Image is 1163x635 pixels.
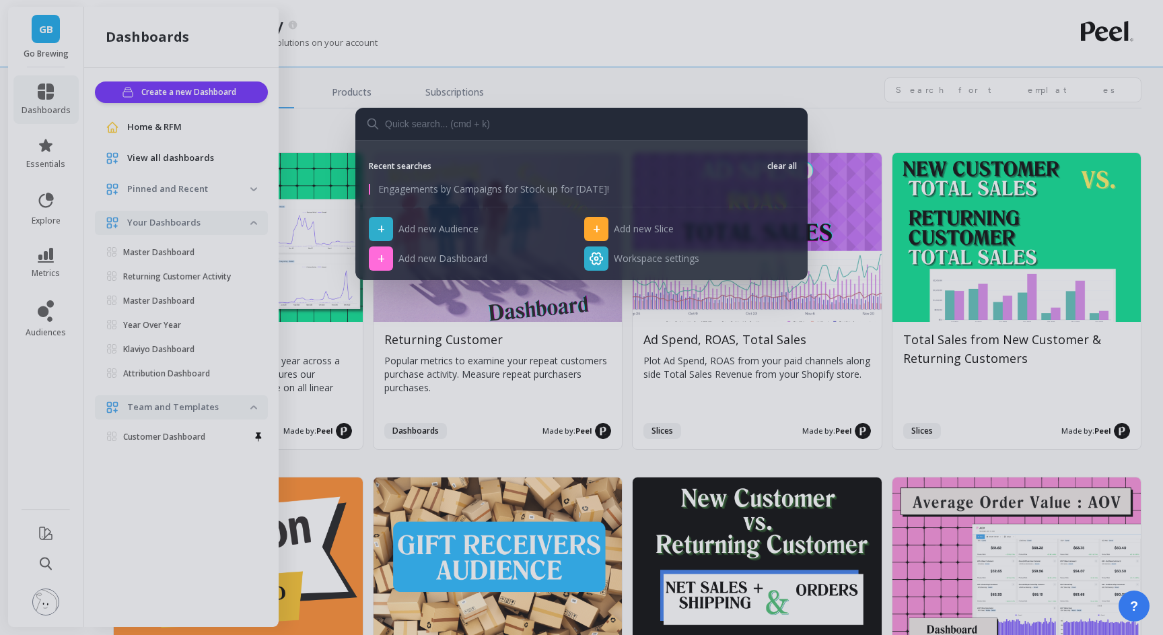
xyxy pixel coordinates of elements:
[378,182,794,196] span: Engagements by Campaigns for Stock up for [DATE]!
[398,222,479,236] span: Add new Audience
[584,217,608,241] span: +
[398,252,487,265] span: Add new Dashboard
[614,222,674,236] span: Add new Slice
[369,246,393,271] span: +
[1119,591,1150,622] button: ?
[355,108,808,140] input: Quick search... (cmd + k)
[369,217,393,241] span: +
[1130,597,1138,615] span: ?
[614,252,699,265] span: Workspace settings
[361,161,802,172] h2: Recent searches
[767,161,797,172] span: clear all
